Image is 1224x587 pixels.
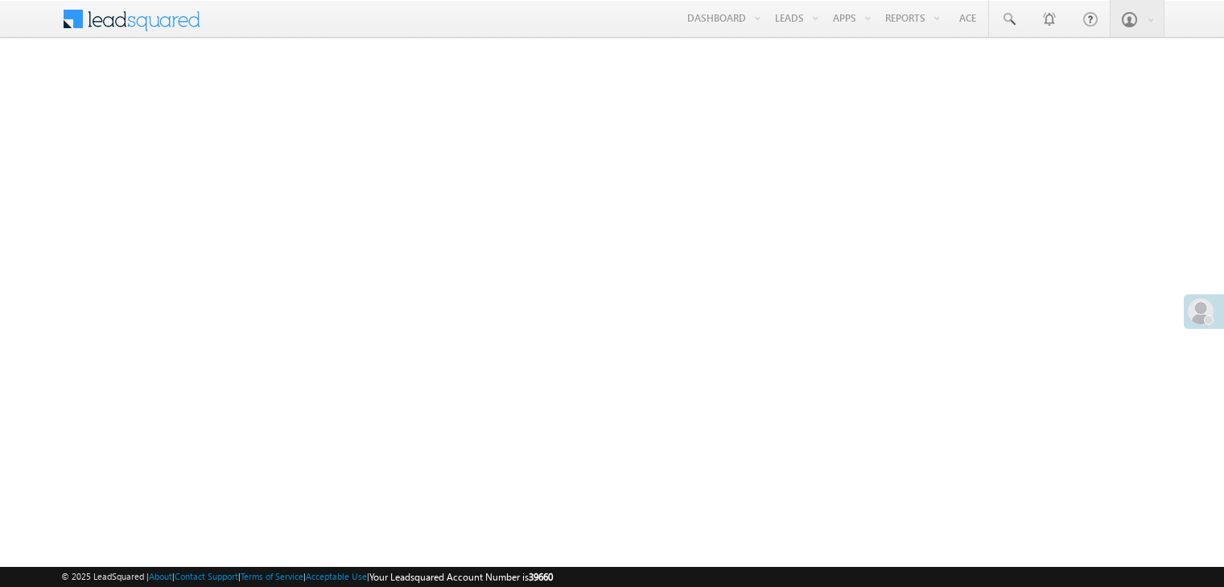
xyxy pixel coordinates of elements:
[61,569,553,585] span: © 2025 LeadSquared | | | | |
[369,571,553,583] span: Your Leadsquared Account Number is
[306,571,367,581] a: Acceptable Use
[529,571,553,583] span: 39660
[149,571,172,581] a: About
[175,571,238,581] a: Contact Support
[241,571,303,581] a: Terms of Service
